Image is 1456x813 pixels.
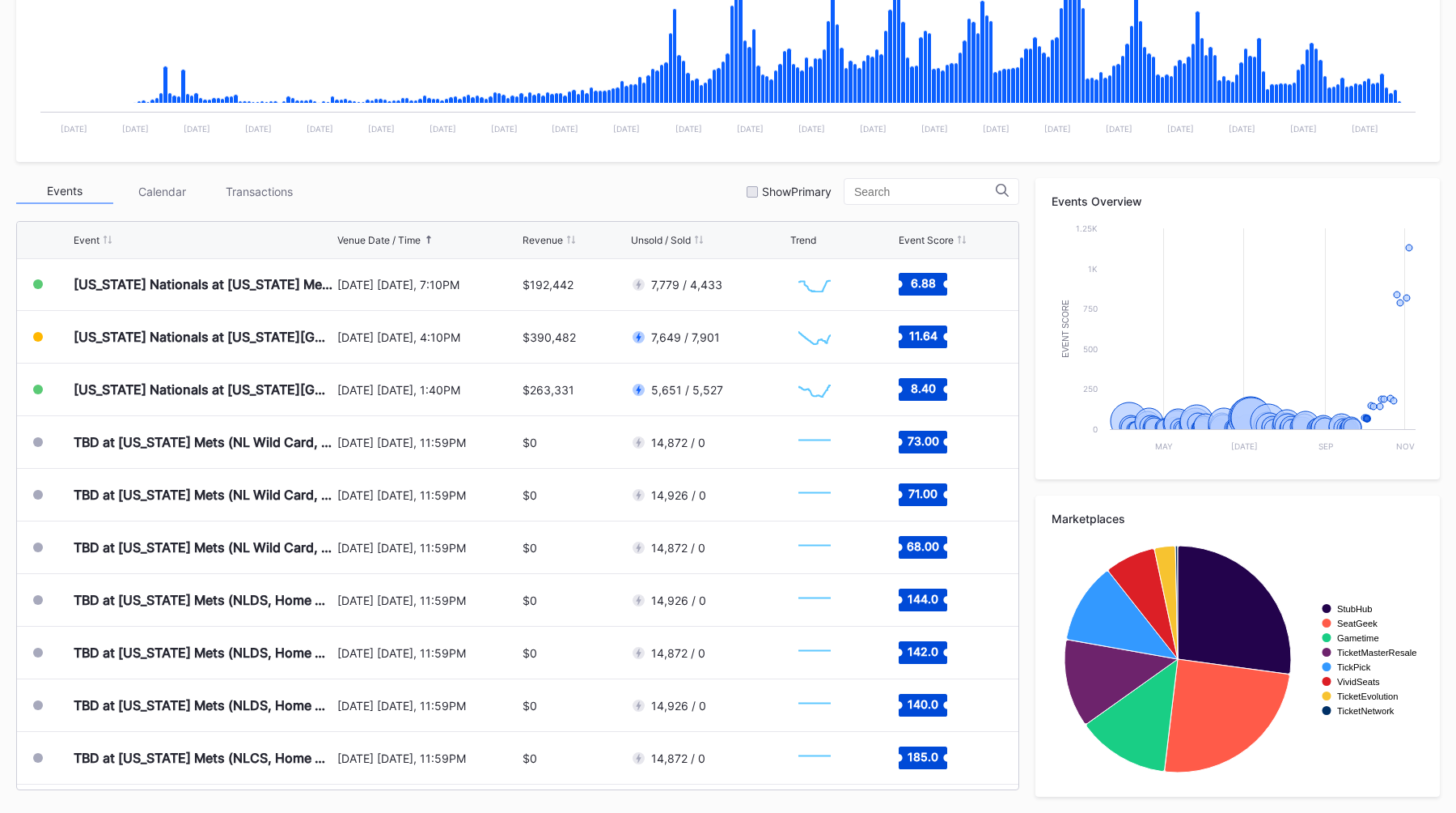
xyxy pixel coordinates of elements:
div: Marketplaces [1052,512,1424,526]
text: TicketMasterResale [1337,648,1416,658]
text: 185.0 [908,750,938,764]
div: [DATE] [DATE], 11:59PM [337,646,519,660]
text: Sep [1318,441,1333,451]
text: 73.00 [907,434,938,448]
div: 14,872 / 0 [651,646,705,660]
div: $0 [523,541,537,555]
div: 14,926 / 0 [651,488,706,502]
text: TickPick [1337,662,1371,672]
div: 14,872 / 0 [651,541,705,555]
input: Search [854,185,996,198]
div: TBD at [US_STATE] Mets (NL Wild Card, Home Game 1) (If Necessary) [74,434,333,450]
svg: Chart title [790,738,839,778]
div: $0 [523,699,537,713]
text: 6.88 [910,276,935,290]
text: [DATE] [61,124,87,134]
text: 68.00 [907,539,939,553]
div: Revenue [523,234,563,246]
div: $192,442 [523,278,574,292]
div: 14,872 / 0 [651,436,705,449]
div: [US_STATE] Nationals at [US_STATE] Mets (Pop-Up Home Run Apple Giveaway) [74,276,333,292]
text: [DATE] [245,124,272,134]
svg: Chart title [790,369,839,410]
text: 142.0 [908,645,938,658]
text: [DATE] [1167,124,1194,134]
div: 14,872 / 0 [651,751,705,765]
div: TBD at [US_STATE] Mets (NLDS, Home Game 3) (If Necessary) (Date TBD) [74,697,333,713]
div: [DATE] [DATE], 11:59PM [337,699,519,713]
text: [DATE] [737,124,764,134]
text: Gametime [1337,633,1379,643]
div: [DATE] [DATE], 1:40PM [337,383,519,397]
div: Unsold / Sold [631,234,691,246]
text: 1k [1088,264,1098,274]
div: Events [16,179,113,204]
svg: Chart title [790,475,839,515]
div: Calendar [113,179,210,204]
text: [DATE] [1231,441,1258,451]
text: [DATE] [1352,124,1378,134]
svg: Chart title [790,317,839,357]
div: [DATE] [DATE], 11:59PM [337,488,519,502]
text: [DATE] [983,124,1009,134]
div: [US_STATE] Nationals at [US_STATE][GEOGRAPHIC_DATA] [74,381,333,398]
div: TBD at [US_STATE] Mets (NL Wild Card, Home Game 3) (If Necessary) [74,539,333,555]
svg: Chart title [790,527,839,568]
div: $0 [523,488,537,502]
text: 11.64 [908,329,937,343]
div: TBD at [US_STATE] Mets (NL Wild Card, Home Game 2) (If Necessary) [74,487,333,503]
svg: Chart title [790,422,839,462]
text: [DATE] [307,124,333,134]
text: [DATE] [491,124,518,134]
text: [DATE] [921,124,948,134]
div: $0 [523,646,537,660]
text: TicketNetwork [1337,706,1395,716]
text: SeatGeek [1337,619,1378,628]
svg: Chart title [790,685,839,726]
text: [DATE] [1290,124,1317,134]
div: 5,651 / 5,527 [651,383,723,397]
div: Transactions [210,179,307,204]
div: [DATE] [DATE], 4:10PM [337,330,519,344]
div: [DATE] [DATE], 7:10PM [337,278,519,292]
text: [DATE] [430,124,456,134]
text: Nov [1396,441,1415,451]
text: StubHub [1337,604,1373,614]
div: 14,926 / 0 [651,594,706,607]
svg: Chart title [790,632,839,673]
text: 500 [1083,344,1098,354]
text: [DATE] [860,124,887,134]
text: 8.40 [910,381,935,395]
div: Show Primary [762,185,832,198]
div: 7,779 / 4,433 [651,278,722,292]
text: 71.00 [908,487,938,500]
text: [DATE] [122,124,149,134]
div: $263,331 [523,383,574,397]
svg: Chart title [1052,538,1424,781]
div: $0 [523,436,537,449]
text: [DATE] [1106,124,1132,134]
text: [DATE] [613,124,640,134]
text: 140.0 [908,697,938,711]
text: [DATE] [675,124,702,134]
text: [DATE] [184,124,210,134]
div: Venue Date / Time [337,234,421,246]
text: [DATE] [1044,124,1071,134]
div: TBD at [US_STATE] Mets (NLDS, Home Game 1) (If Necessary) (Date TBD) [74,592,333,608]
text: [DATE] [368,124,395,134]
div: TBD at [US_STATE] Mets (NLDS, Home Game 2) (If Necessary) (Date TBD) [74,645,333,661]
text: 144.0 [908,592,938,606]
div: $0 [523,594,537,607]
text: 250 [1083,384,1098,394]
div: [DATE] [DATE], 11:59PM [337,594,519,607]
text: 0 [1093,424,1098,434]
div: [DATE] [DATE], 11:59PM [337,541,519,555]
div: Event [74,234,99,246]
svg: Chart title [790,580,839,620]
text: [DATE] [1229,124,1255,134]
div: Events Overview [1052,194,1424,208]
div: [DATE] [DATE], 11:59PM [337,436,519,449]
div: 7,649 / 7,901 [651,330,720,344]
div: [DATE] [DATE], 11:59PM [337,751,519,765]
text: 1.25k [1076,223,1098,233]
